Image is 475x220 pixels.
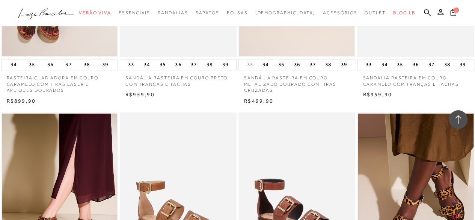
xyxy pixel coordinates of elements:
[119,10,150,15] span: Essenciais
[158,6,188,20] a: categoryNavScreenReaderText
[45,59,56,70] button: 36
[7,98,36,104] span: R$899,90
[393,6,415,20] a: BLOG LB
[307,59,318,70] button: 37
[157,59,168,70] button: 35
[1,70,118,94] a: RASTEIRA GLADIADORA EM COURO CARAMELO COM TIRAS LASER E APLIQUES DOURADOS
[8,59,19,70] button: 34
[323,6,357,20] a: categoryNavScreenReaderText
[365,10,386,15] span: Outlet
[323,59,333,70] button: 38
[173,59,183,70] button: 36
[292,59,302,70] button: 36
[158,10,188,15] span: Sandálias
[395,59,405,70] button: 35
[255,6,315,20] a: noSubCategoriesText
[119,6,150,20] a: categoryNavScreenReaderText
[323,10,357,15] span: Acessórios
[457,59,468,70] button: 39
[244,98,273,104] span: R$499,90
[79,6,111,20] a: categoryNavScreenReaderText
[339,59,349,70] button: 39
[188,59,199,70] button: 37
[195,10,219,15] span: Sapatos
[379,59,389,70] button: 34
[120,70,237,88] a: SANDÁLIA RASTEIRA EM COURO PRETO COM TRANÇAS E TACHAS
[244,61,255,68] button: 33
[195,6,219,20] a: categoryNavScreenReaderText
[454,8,459,13] span: 0
[260,59,271,70] button: 34
[238,70,355,94] a: SANDÁLIA RASTEIRA EM COURO METALIZADO DOURADO COM TIRAS CRUZADAS
[365,6,386,20] a: categoryNavScreenReaderText
[393,10,415,15] span: BLOG LB
[81,59,92,70] button: 38
[448,8,458,18] button: 0
[227,6,248,20] a: categoryNavScreenReaderText
[142,59,152,70] button: 34
[79,10,111,15] span: Verão Viva
[126,59,136,70] button: 33
[410,59,421,70] button: 36
[255,10,315,15] span: [DEMOGRAPHIC_DATA]
[363,59,374,70] button: 33
[100,59,110,70] button: 39
[63,59,74,70] button: 37
[357,70,474,88] a: SANDÁLIA RASTEIRA EM COURO CARAMELO COM TRANÇAS E TACHAS
[227,10,248,15] span: Bolsas
[204,59,215,70] button: 38
[27,59,37,70] button: 35
[220,59,231,70] button: 39
[363,91,392,97] span: R$959,90
[442,59,452,70] button: 38
[426,59,437,70] button: 37
[125,91,155,97] span: R$959,90
[276,59,287,70] button: 35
